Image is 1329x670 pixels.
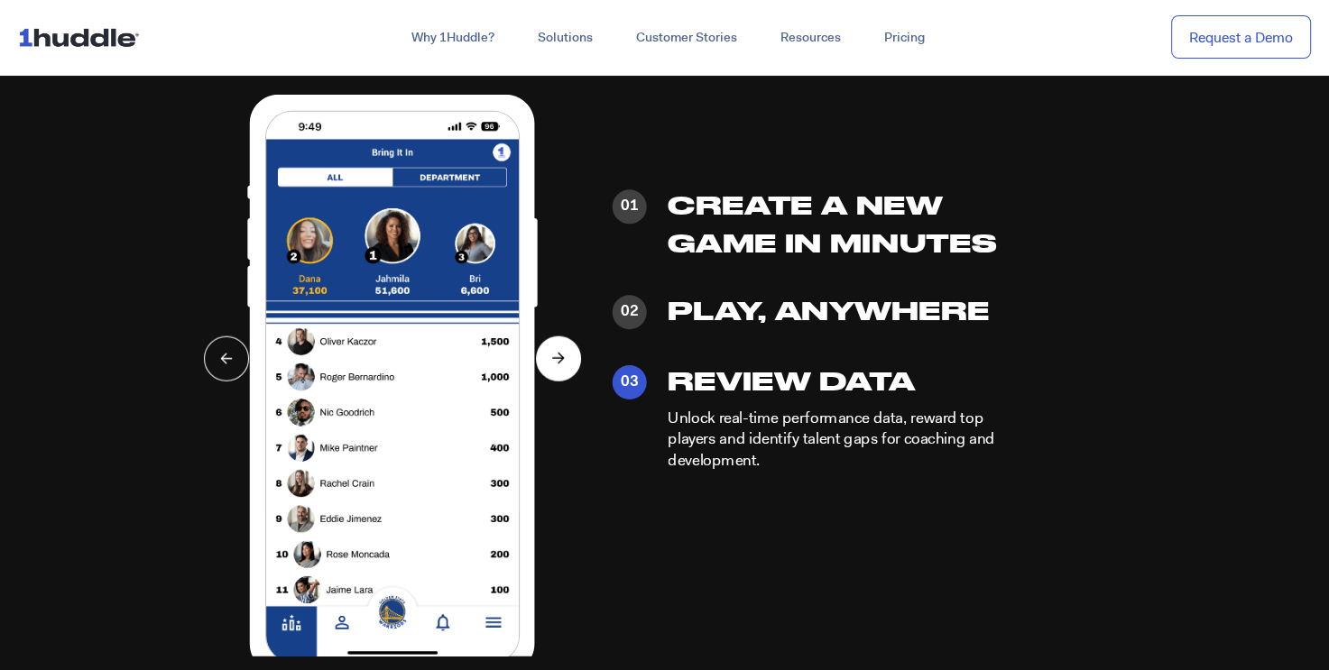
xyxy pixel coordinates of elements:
div: 01 [613,190,647,225]
img: ... [18,20,147,54]
a: Resources [759,22,863,54]
h3: Create a New Game in Minutes [669,186,1011,262]
div: 03 [613,365,647,399]
a: Why 1Huddle? [390,22,516,54]
a: Pricing [863,22,946,54]
a: Customer Stories [614,22,759,54]
a: Solutions [516,22,614,54]
div: 02 [613,296,647,330]
h3: Review Data [669,362,1011,399]
p: Unlock real-time performance data, reward top players and identify talent gaps for coaching and d... [669,408,1011,473]
a: Request a Demo [1171,15,1311,60]
h3: Play, Anywhere [669,291,1011,329]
